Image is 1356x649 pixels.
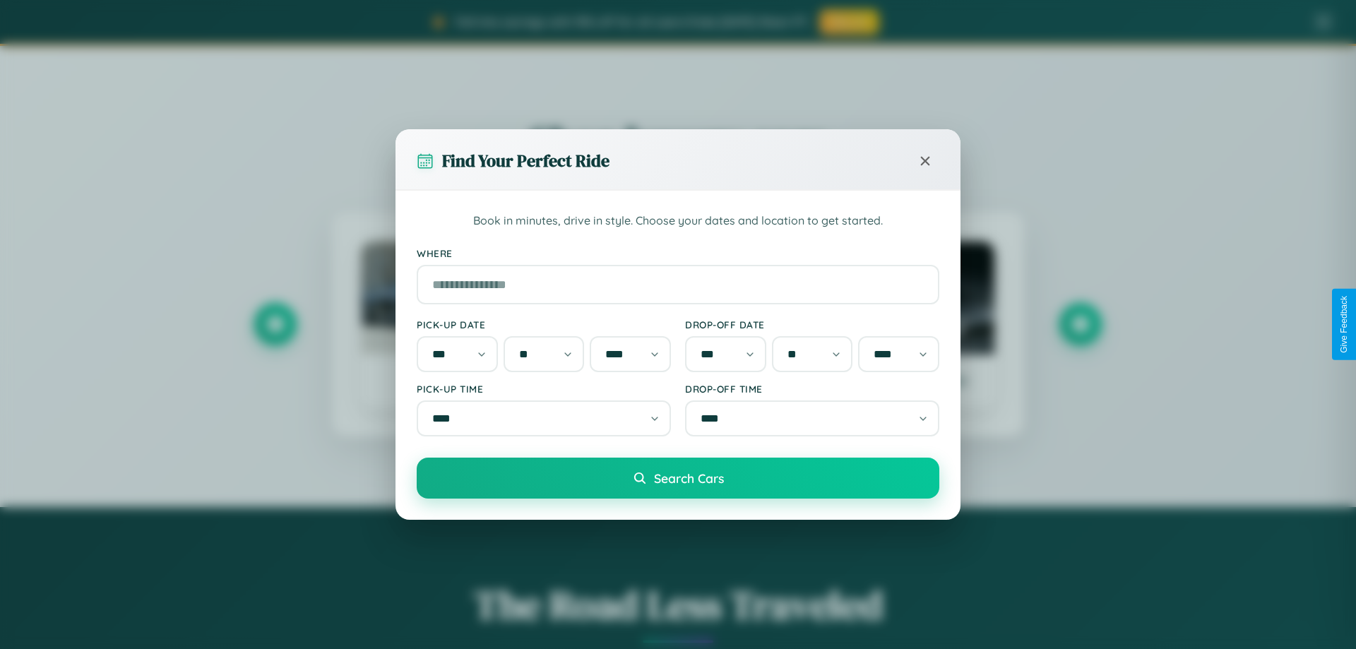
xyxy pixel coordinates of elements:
label: Pick-up Date [417,318,671,331]
label: Drop-off Date [685,318,939,331]
span: Search Cars [654,470,724,486]
h3: Find Your Perfect Ride [442,149,609,172]
label: Drop-off Time [685,383,939,395]
label: Where [417,247,939,259]
p: Book in minutes, drive in style. Choose your dates and location to get started. [417,212,939,230]
button: Search Cars [417,458,939,499]
label: Pick-up Time [417,383,671,395]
